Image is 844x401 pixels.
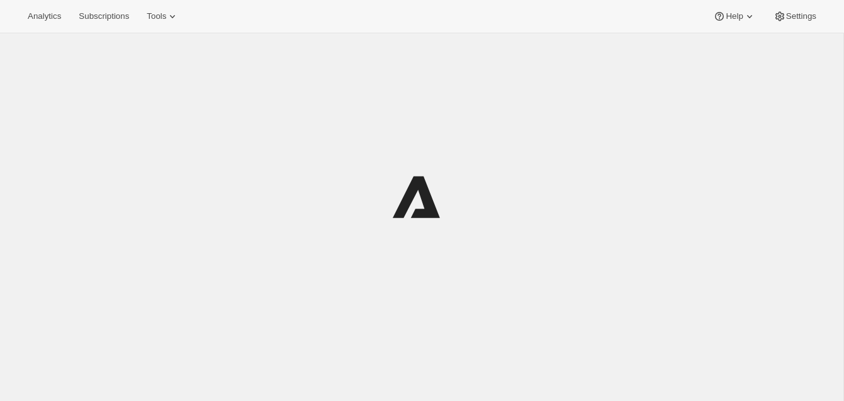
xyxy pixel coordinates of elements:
span: Subscriptions [79,11,129,21]
span: Analytics [28,11,61,21]
button: Help [706,8,763,25]
span: Settings [786,11,816,21]
button: Analytics [20,8,69,25]
span: Help [726,11,743,21]
button: Settings [766,8,824,25]
button: Subscriptions [71,8,137,25]
span: Tools [147,11,166,21]
button: Tools [139,8,186,25]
